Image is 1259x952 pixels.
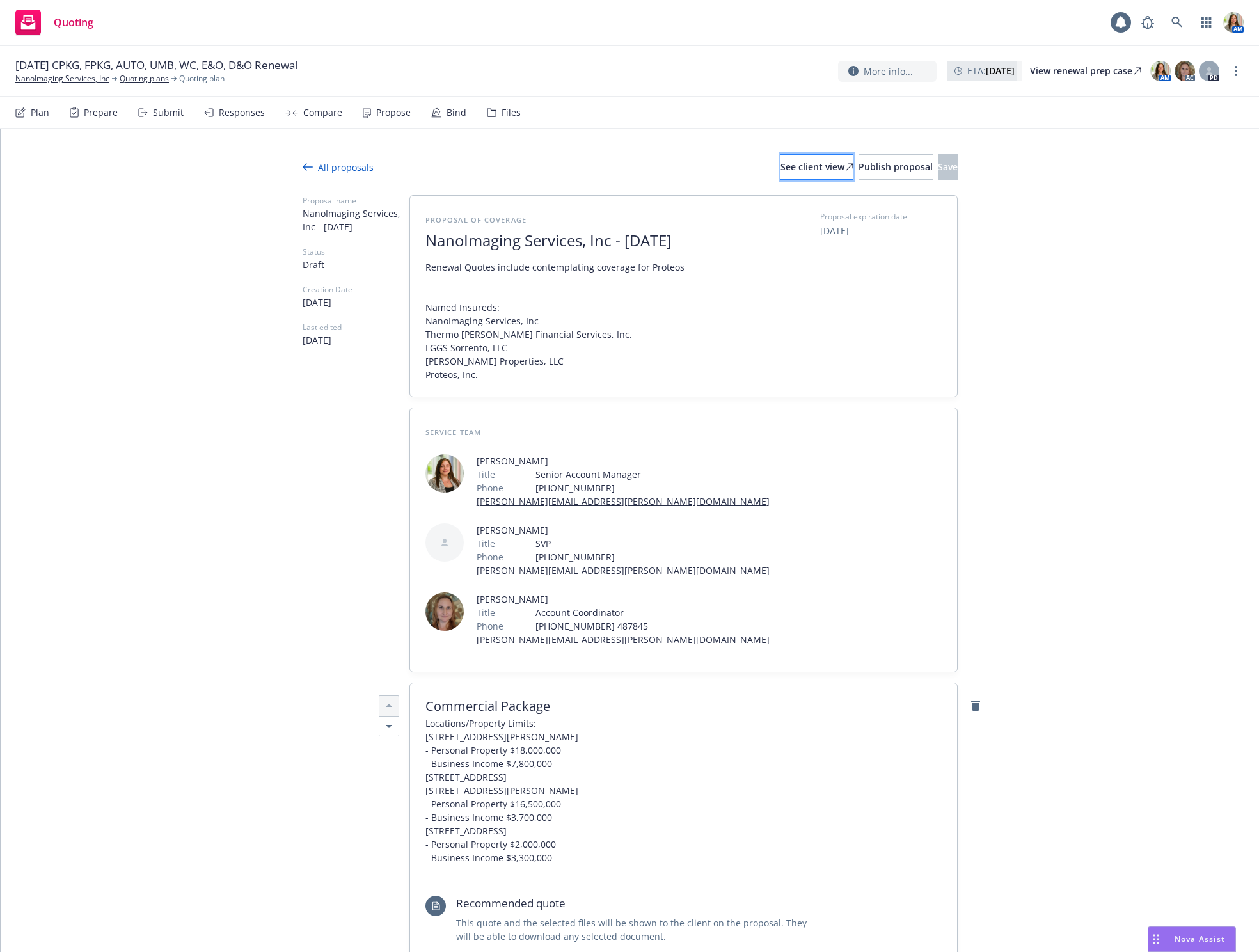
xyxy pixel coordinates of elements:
strong: [DATE] [986,65,1015,77]
span: [PHONE_NUMBER] [535,550,770,564]
span: Senior Account Manager [535,468,770,481]
img: photo [1175,61,1195,81]
span: ETA : [967,64,1015,77]
span: Proposal name [303,195,409,207]
span: Title [477,606,495,619]
span: Draft [303,258,409,271]
button: See client view [780,154,853,180]
a: Report a Bug [1135,10,1160,35]
div: Compare [303,107,342,118]
span: This quote and the selected files will be shown to the client on the proposal. They will be able ... [456,916,821,943]
span: Publish proposal [859,161,933,173]
span: [PERSON_NAME] [477,592,770,606]
button: More info... [838,61,937,82]
a: NanoImaging Services, Inc [15,73,109,84]
span: NanoImaging Services, Inc - [DATE] [425,232,739,250]
span: SVP [535,537,770,550]
a: [PERSON_NAME][EMAIL_ADDRESS][PERSON_NAME][DOMAIN_NAME] [477,564,770,576]
div: Files [502,107,521,118]
a: Switch app [1194,10,1219,35]
img: photo [1223,12,1244,33]
a: View renewal prep case [1030,61,1141,81]
span: Locations/Property Limits: [STREET_ADDRESS][PERSON_NAME] - Personal Property $18,000,000 - Busine... [425,717,578,864]
span: Account Coordinator [535,606,770,619]
a: Quoting plans [120,73,169,84]
a: [PERSON_NAME][EMAIL_ADDRESS][PERSON_NAME][DOMAIN_NAME] [477,495,770,507]
span: Title [477,468,495,481]
span: Save [938,161,958,173]
span: Phone [477,550,503,564]
span: Phone [477,619,503,633]
div: Responses [219,107,265,118]
span: [DATE] CPKG, FPKG, AUTO, UMB, WC, E&O, D&O Renewal [15,58,297,73]
button: Save [938,154,958,180]
span: Proposal expiration date [820,211,907,223]
img: employee photo [425,454,464,493]
a: Quoting [10,4,99,40]
a: remove [968,698,983,713]
a: [PERSON_NAME][EMAIL_ADDRESS][PERSON_NAME][DOMAIN_NAME] [477,633,770,646]
span: Proposal of coverage [425,215,527,225]
button: Publish proposal [859,154,933,180]
span: Creation Date [303,284,409,296]
span: Quoting plan [179,73,225,84]
div: Prepare [84,107,118,118]
img: photo [1150,61,1171,81]
div: View renewal prep case [1030,61,1141,81]
span: Last edited [303,322,409,333]
span: [DATE] [303,296,409,309]
span: Phone [477,481,503,495]
a: more [1228,63,1244,79]
span: Quoting [54,17,93,28]
span: Service Team [425,427,481,437]
span: Title [477,537,495,550]
span: Nova Assist [1175,933,1225,944]
span: More info... [864,65,913,78]
div: Drag to move [1148,927,1164,951]
div: All proposals [303,161,374,174]
span: [PERSON_NAME] [477,454,770,468]
span: [PHONE_NUMBER] [535,481,770,495]
a: Search [1164,10,1190,35]
div: Plan [31,107,49,118]
span: Recommended quote [456,896,821,911]
span: NanoImaging Services, Inc - [DATE] [303,207,409,234]
span: [DATE] [303,333,409,347]
button: Nova Assist [1148,926,1236,952]
span: Commercial Package [425,699,942,714]
span: [PHONE_NUMBER] 487845 [535,619,770,633]
button: [DATE] [820,224,849,237]
span: [PERSON_NAME] [477,523,770,537]
span: Status [303,246,409,258]
div: Submit [153,107,184,118]
img: employee photo [425,592,464,631]
span: Renewal Quotes include contemplating coverage for Proteos Named Insureds: NanoImaging Services, I... [425,260,685,381]
div: Propose [376,107,411,118]
div: Bind [447,107,466,118]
